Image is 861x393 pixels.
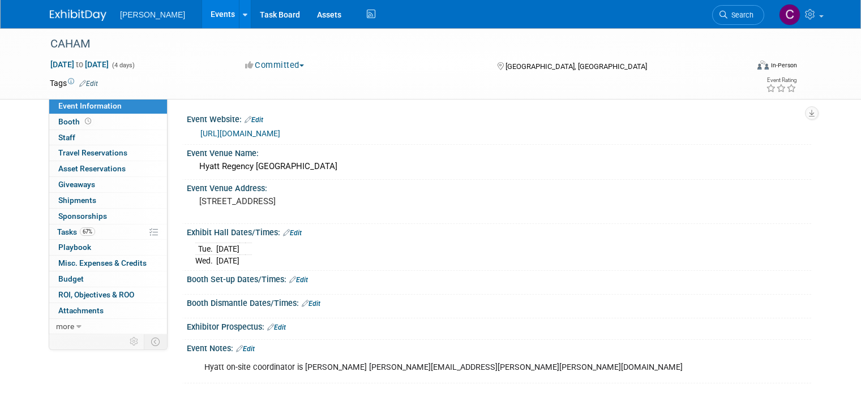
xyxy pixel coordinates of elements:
span: ROI, Objectives & ROO [58,290,134,299]
img: Format-Inperson.png [757,61,769,70]
a: Edit [245,116,263,124]
a: Booth [49,114,167,129]
span: Sponsorships [58,211,107,221]
img: ExhibitDay [50,10,106,21]
span: [GEOGRAPHIC_DATA], [GEOGRAPHIC_DATA] [506,62,647,71]
a: [URL][DOMAIN_NAME] [200,129,280,138]
div: Exhibit Hall Dates/Times: [187,224,811,239]
div: Event Venue Name: [187,145,811,159]
a: Giveaways [49,177,167,192]
td: [DATE] [216,243,239,255]
a: Edit [267,323,286,331]
a: Edit [236,345,255,353]
div: Event Website: [187,111,811,126]
pre: [STREET_ADDRESS] [199,196,435,206]
td: Tue. [195,243,216,255]
a: Staff [49,130,167,145]
img: Chris Cobb [779,4,800,25]
span: Budget [58,274,84,283]
span: 67% [80,227,95,236]
div: Event Venue Address: [187,180,811,194]
div: Event Notes: [187,340,811,355]
td: Personalize Event Tab Strip [125,334,144,349]
span: Shipments [58,196,96,205]
span: Event Information [58,101,122,110]
a: Asset Reservations [49,161,167,176]
a: Event Information [49,98,167,114]
span: [DATE] [DATE] [50,59,109,70]
a: ROI, Objectives & ROO [49,287,167,303]
span: [PERSON_NAME] [120,10,185,19]
a: Sponsorships [49,209,167,224]
div: Event Format [687,59,797,76]
a: Edit [289,276,308,284]
a: Search [712,5,764,25]
a: Edit [79,80,98,88]
span: Asset Reservations [58,164,126,173]
a: Attachments [49,303,167,318]
span: Playbook [58,243,91,252]
a: Edit [302,300,320,308]
a: Budget [49,271,167,287]
td: Tags [50,77,98,89]
a: Playbook [49,240,167,255]
div: Event Rating [766,77,796,83]
div: Exhibitor Prospectus: [187,318,811,333]
button: Committed [241,59,309,71]
span: Booth not reserved yet [83,117,93,126]
div: Hyatt Regency [GEOGRAPHIC_DATA] [195,158,803,175]
div: Hyatt on-site coordinator is [PERSON_NAME] [PERSON_NAME][EMAIL_ADDRESS][PERSON_NAME][PERSON_NAME]... [196,356,690,379]
td: Wed. [195,255,216,267]
span: more [56,322,74,331]
span: Tasks [57,227,95,236]
a: Shipments [49,193,167,208]
span: to [74,60,85,69]
span: Booth [58,117,93,126]
span: Travel Reservations [58,148,127,157]
a: Edit [283,229,302,237]
span: Staff [58,133,75,142]
span: Giveaways [58,180,95,189]
span: Search [727,11,753,19]
a: Travel Reservations [49,145,167,161]
span: Misc. Expenses & Credits [58,258,147,267]
a: more [49,319,167,334]
div: CAHAM [46,34,734,54]
a: Tasks67% [49,224,167,240]
td: [DATE] [216,255,239,267]
span: (4 days) [111,62,135,69]
span: Attachments [58,306,104,315]
a: Misc. Expenses & Credits [49,256,167,271]
div: Booth Dismantle Dates/Times: [187,295,811,309]
div: In-Person [770,61,797,70]
div: Booth Set-up Dates/Times: [187,271,811,286]
td: Toggle Event Tabs [144,334,168,349]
